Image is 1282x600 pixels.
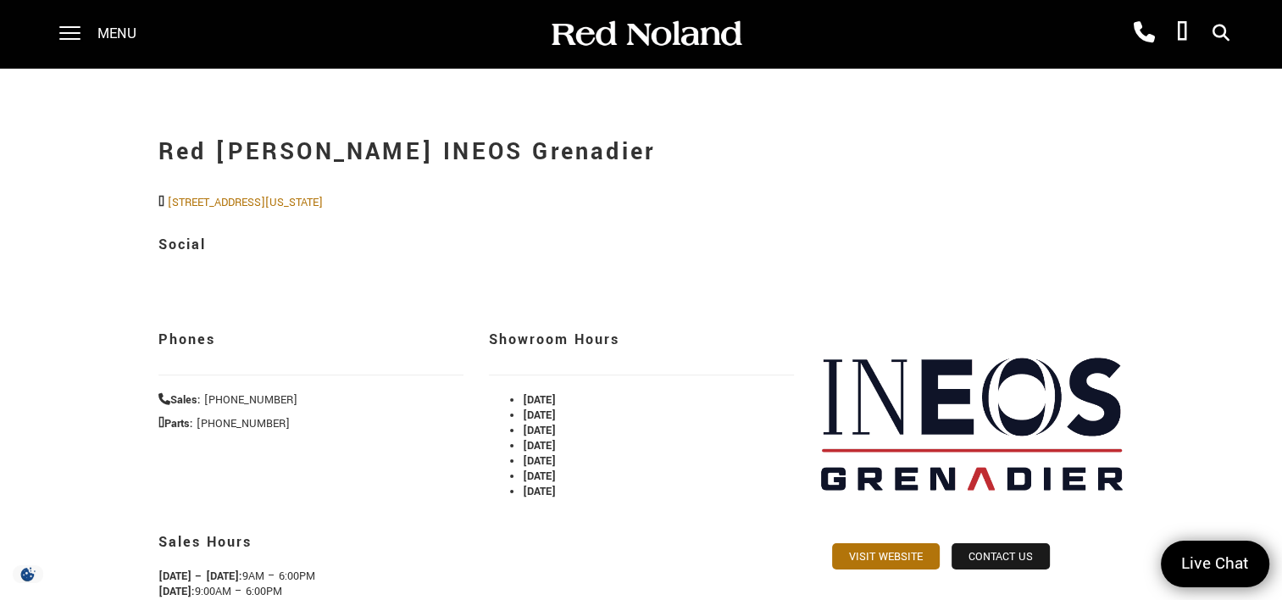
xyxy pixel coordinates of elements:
span: Live Chat [1173,553,1257,575]
h3: Phones [158,322,463,358]
strong: [DATE] – [DATE]: [158,569,242,584]
strong: Parts: [158,416,193,431]
h3: Showroom Hours [489,322,794,358]
a: [STREET_ADDRESS][US_STATE] [168,195,323,210]
img: Red Noland INEOS Grenadier [819,305,1124,543]
section: Click to Open Cookie Consent Modal [8,565,47,583]
strong: [DATE] [523,438,556,453]
a: Live Chat [1161,541,1269,587]
strong: [DATE] [523,408,556,423]
a: Visit Website [832,543,940,569]
span: [PHONE_NUMBER] [197,416,290,431]
strong: [DATE] [523,423,556,438]
a: Contact Us [952,543,1050,569]
span: [PHONE_NUMBER] [204,392,297,408]
strong: [DATE] [523,469,556,484]
h3: Social [158,227,1124,263]
strong: [DATE] [523,484,556,499]
strong: [DATE]: [158,584,195,599]
img: Red Noland Auto Group [548,19,743,49]
strong: Sales: [158,392,201,408]
h1: Red [PERSON_NAME] INEOS Grenadier [158,119,1124,186]
h3: Sales Hours [158,525,794,560]
strong: [DATE] [523,392,556,408]
strong: [DATE] [523,453,556,469]
img: Opt-Out Icon [8,565,47,583]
